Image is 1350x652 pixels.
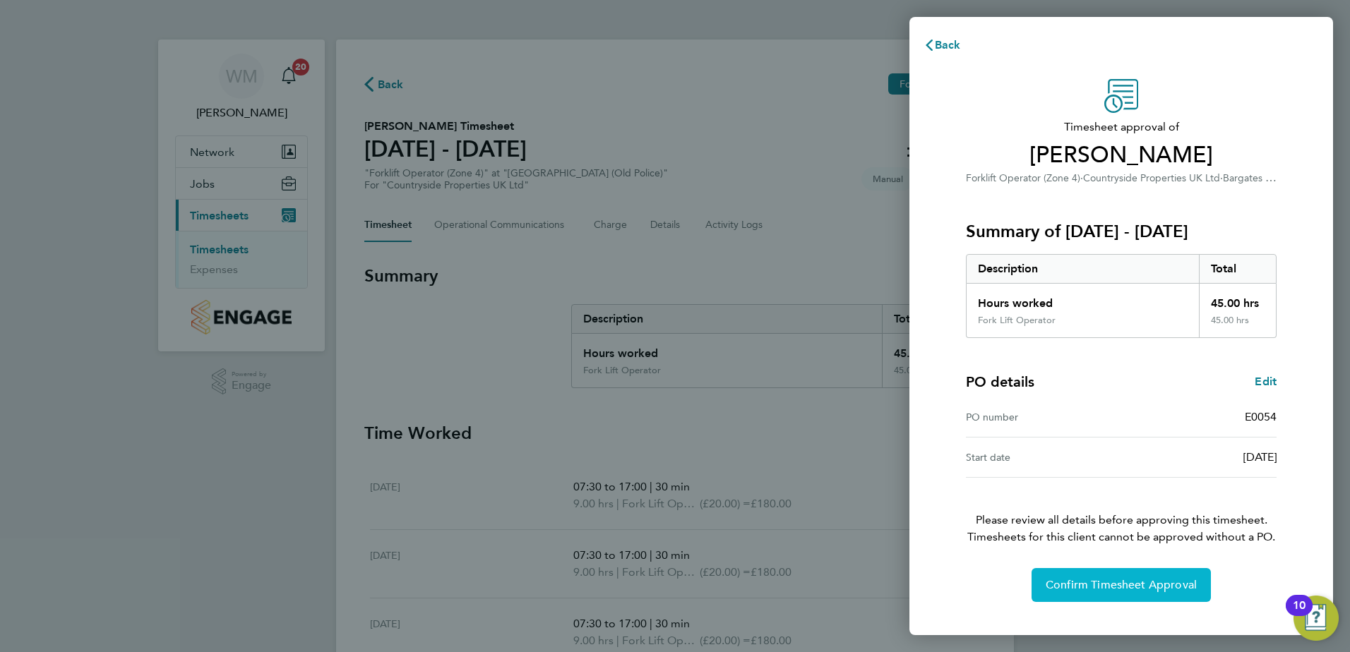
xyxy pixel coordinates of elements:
span: · [1080,172,1083,184]
div: 10 [1293,605,1306,624]
button: Open Resource Center, 10 new notifications [1294,596,1339,641]
h4: PO details [966,372,1034,392]
span: Timesheet approval of [966,119,1277,135]
span: Edit [1255,375,1277,388]
a: Edit [1255,373,1277,390]
span: Back [935,38,961,52]
div: Description [967,255,1199,283]
button: Confirm Timesheet Approval [1032,568,1211,602]
span: Confirm Timesheet Approval [1046,578,1197,592]
span: [PERSON_NAME] [966,141,1277,169]
div: 45.00 hrs [1199,315,1277,337]
h3: Summary of [DATE] - [DATE] [966,220,1277,243]
div: Start date [966,449,1121,466]
span: Timesheets for this client cannot be approved without a PO. [949,529,1294,545]
span: Forklift Operator (Zone 4) [966,172,1080,184]
span: Countryside Properties UK Ltd [1083,172,1220,184]
span: · [1220,172,1223,184]
div: [DATE] [1121,449,1277,466]
div: Fork Lift Operator [978,315,1056,326]
div: Hours worked [967,284,1199,315]
button: Back [909,31,975,59]
p: Please review all details before approving this timesheet. [949,478,1294,545]
div: PO number [966,409,1121,425]
span: E0054 [1245,410,1277,423]
div: Total [1199,255,1277,283]
div: 45.00 hrs [1199,284,1277,315]
div: Summary of 15 - 21 Sep 2025 [966,254,1277,338]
